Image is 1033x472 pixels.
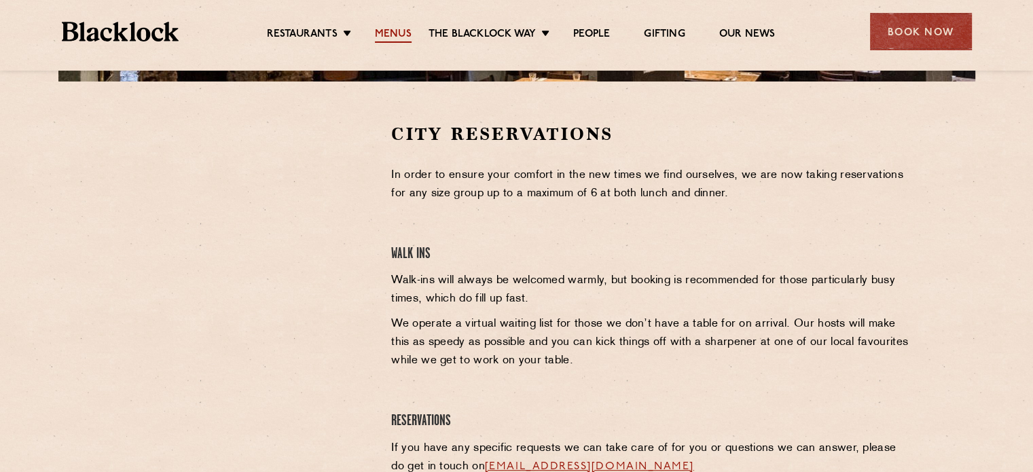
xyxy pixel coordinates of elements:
[267,28,338,43] a: Restaurants
[485,461,694,472] a: [EMAIL_ADDRESS][DOMAIN_NAME]
[391,122,912,146] h2: City Reservations
[170,122,322,327] iframe: OpenTable make booking widget
[391,315,912,370] p: We operate a virtual waiting list for those we don’t have a table for on arrival. Our hosts will ...
[391,166,912,203] p: In order to ensure your comfort in the new times we find ourselves, we are now taking reservation...
[62,22,179,41] img: BL_Textured_Logo-footer-cropped.svg
[429,28,536,43] a: The Blacklock Way
[391,245,912,264] h4: Walk Ins
[391,272,912,308] p: Walk-ins will always be welcomed warmly, but booking is recommended for those particularly busy t...
[391,412,912,431] h4: Reservations
[644,28,685,43] a: Gifting
[719,28,776,43] a: Our News
[573,28,610,43] a: People
[375,28,412,43] a: Menus
[870,13,972,50] div: Book Now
